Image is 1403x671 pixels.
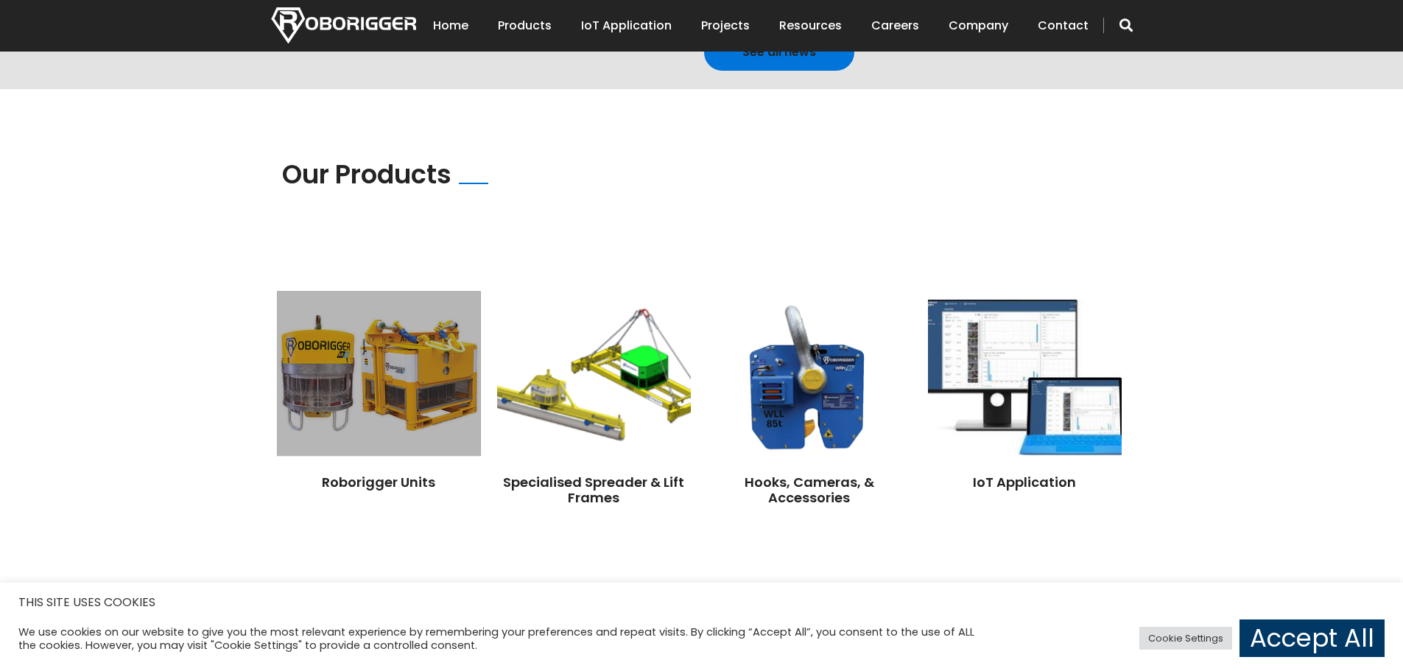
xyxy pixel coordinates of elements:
div: We use cookies on our website to give you the most relevant experience by remembering your prefer... [18,625,975,652]
h2: Our Products [282,159,451,190]
a: Company [949,3,1008,49]
a: IoT Application [581,3,672,49]
a: Cookie Settings [1139,627,1232,650]
a: Resources [779,3,842,49]
a: Specialised Spreader & Lift Frames [503,473,684,507]
a: Home [433,3,468,49]
h5: THIS SITE USES COOKIES [18,593,1385,612]
a: Contact [1038,3,1089,49]
a: Careers [871,3,919,49]
a: See all news [704,34,854,71]
img: Nortech [271,7,416,43]
a: Roborigger Units [322,473,435,491]
a: Projects [701,3,750,49]
a: Hooks, Cameras, & Accessories [745,473,874,507]
a: Products [498,3,552,49]
a: Accept All [1240,619,1385,657]
a: IoT Application [973,473,1076,491]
